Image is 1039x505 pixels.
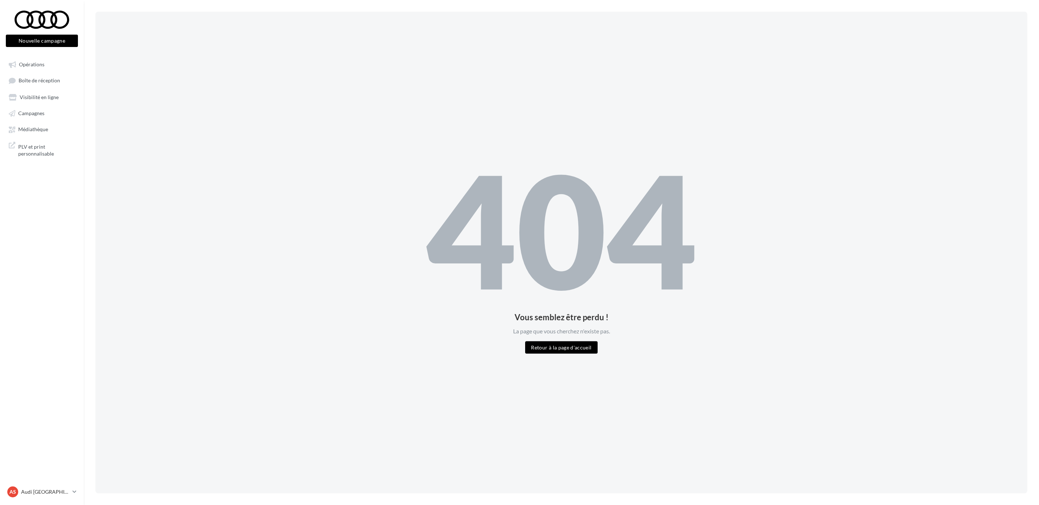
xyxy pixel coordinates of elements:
span: Opérations [19,61,44,67]
div: 404 [426,152,697,308]
span: AS [9,488,16,496]
div: La page que vous cherchez n'existe pas. [426,327,697,336]
button: Nouvelle campagne [6,35,78,47]
a: AS Audi [GEOGRAPHIC_DATA] [6,485,78,499]
a: Opérations [4,58,79,71]
a: Campagnes [4,106,79,120]
button: Retour à la page d'accueil [525,341,597,353]
span: Visibilité en ligne [20,94,59,100]
div: Vous semblez être perdu ! [426,313,697,321]
a: Médiathèque [4,122,79,136]
span: Médiathèque [18,126,48,133]
a: Visibilité en ligne [4,90,79,103]
p: Audi [GEOGRAPHIC_DATA] [21,488,70,496]
a: PLV et print personnalisable [4,139,79,160]
span: Campagnes [18,110,44,116]
a: Boîte de réception [4,74,79,87]
span: PLV et print personnalisable [18,142,75,157]
span: Boîte de réception [19,78,60,84]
